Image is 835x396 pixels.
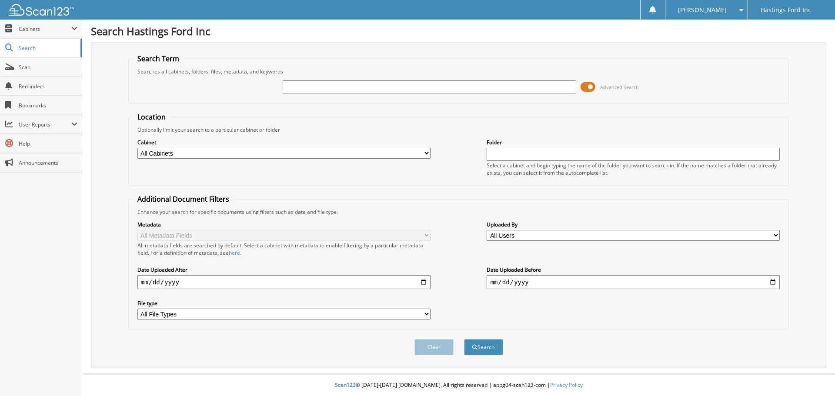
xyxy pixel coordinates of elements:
[137,299,431,307] label: File type
[550,381,583,389] a: Privacy Policy
[19,121,71,128] span: User Reports
[137,275,431,289] input: start
[487,275,780,289] input: end
[82,375,835,396] div: © [DATE]-[DATE] [DOMAIN_NAME]. All rights reserved | appg04-scan123-com |
[761,7,811,13] span: Hastings Ford Inc
[9,4,74,16] img: scan123-logo-white.svg
[133,112,170,122] legend: Location
[19,63,77,71] span: Scan
[335,381,356,389] span: Scan123
[137,266,431,273] label: Date Uploaded After
[19,83,77,90] span: Reminders
[19,25,71,33] span: Cabinets
[678,7,727,13] span: [PERSON_NAME]
[487,221,780,228] label: Uploaded By
[133,54,184,63] legend: Search Term
[91,24,826,38] h1: Search Hastings Ford Inc
[137,242,431,256] div: All metadata fields are searched by default. Select a cabinet with metadata to enable filtering b...
[19,102,77,109] span: Bookmarks
[19,159,77,166] span: Announcements
[487,139,780,146] label: Folder
[792,354,835,396] iframe: Chat Widget
[137,139,431,146] label: Cabinet
[464,339,503,355] button: Search
[133,194,234,204] legend: Additional Document Filters
[19,44,76,52] span: Search
[133,208,785,216] div: Enhance your search for specific documents using filters such as date and file type.
[137,221,431,228] label: Metadata
[229,249,240,256] a: here
[600,84,639,90] span: Advanced Search
[487,266,780,273] label: Date Uploaded Before
[487,162,780,176] div: Select a cabinet and begin typing the name of the folder you want to search in. If the name match...
[19,140,77,147] span: Help
[133,68,785,75] div: Searches all cabinets, folders, files, metadata, and keywords
[133,126,785,133] div: Optionally limit your search to a particular cabinet or folder
[414,339,454,355] button: Clear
